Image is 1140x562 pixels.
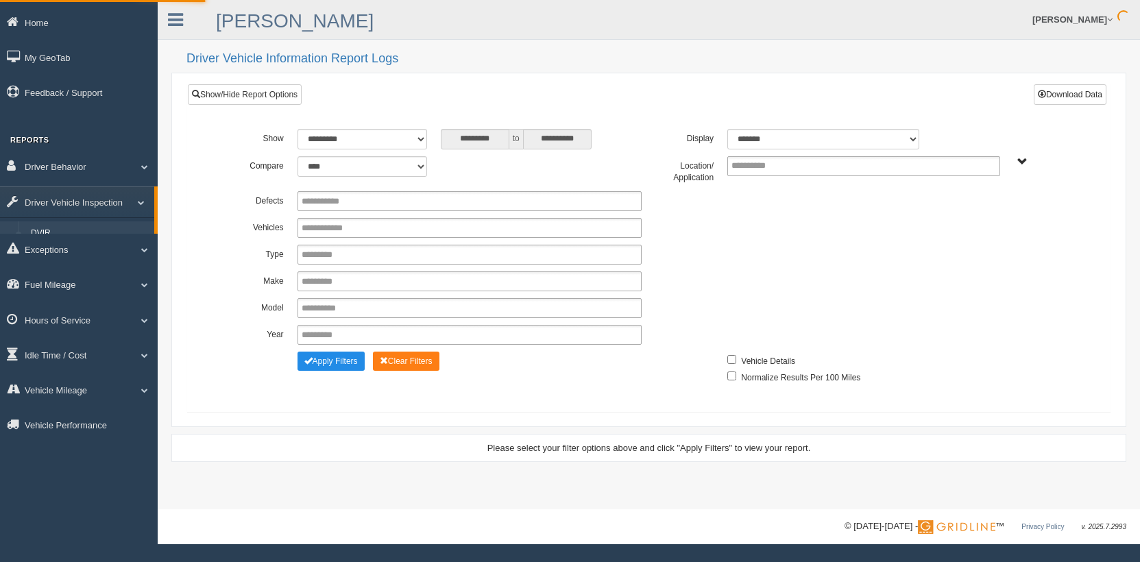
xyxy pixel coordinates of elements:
[741,352,795,368] label: Vehicle Details
[219,218,291,234] label: Vehicles
[219,129,291,145] label: Show
[219,298,291,315] label: Model
[184,441,1114,454] div: Please select your filter options above and click "Apply Filters" to view your report.
[918,520,995,534] img: Gridline
[1082,523,1126,530] span: v. 2025.7.2993
[1034,84,1106,105] button: Download Data
[741,368,860,384] label: Normalize Results Per 100 Miles
[648,129,720,145] label: Display
[509,129,523,149] span: to
[219,271,291,288] label: Make
[186,52,1126,66] h2: Driver Vehicle Information Report Logs
[1021,523,1064,530] a: Privacy Policy
[219,191,291,208] label: Defects
[25,221,154,246] a: DVIR
[219,325,291,341] label: Year
[188,84,302,105] a: Show/Hide Report Options
[216,10,374,32] a: [PERSON_NAME]
[298,352,365,371] button: Change Filter Options
[373,352,439,371] button: Change Filter Options
[219,245,291,261] label: Type
[219,156,291,173] label: Compare
[648,156,720,184] label: Location/ Application
[845,520,1126,534] div: © [DATE]-[DATE] - ™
